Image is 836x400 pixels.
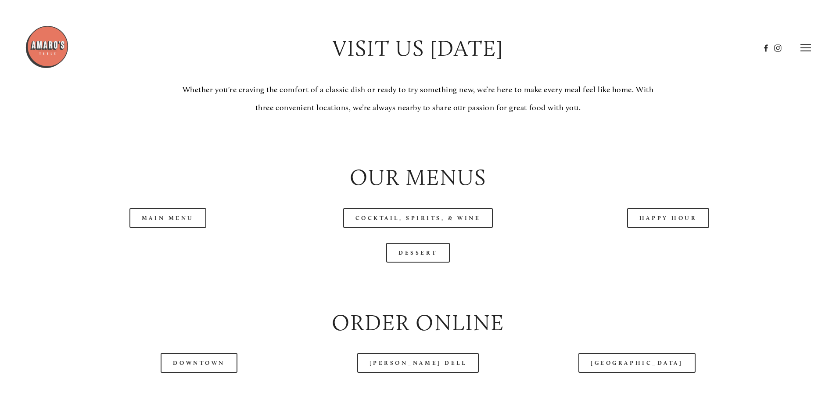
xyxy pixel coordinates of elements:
a: Happy Hour [627,208,710,228]
a: Downtown [161,353,237,373]
h2: Our Menus [50,162,786,193]
a: [GEOGRAPHIC_DATA] [578,353,695,373]
a: Cocktail, Spirits, & Wine [343,208,493,228]
a: Main Menu [129,208,206,228]
img: Amaro's Table [25,25,69,69]
p: Whether you're craving the comfort of a classic dish or ready to try something new, we’re here to... [175,81,660,117]
h2: Order Online [50,307,786,339]
a: Dessert [386,243,450,263]
a: [PERSON_NAME] Dell [357,353,479,373]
